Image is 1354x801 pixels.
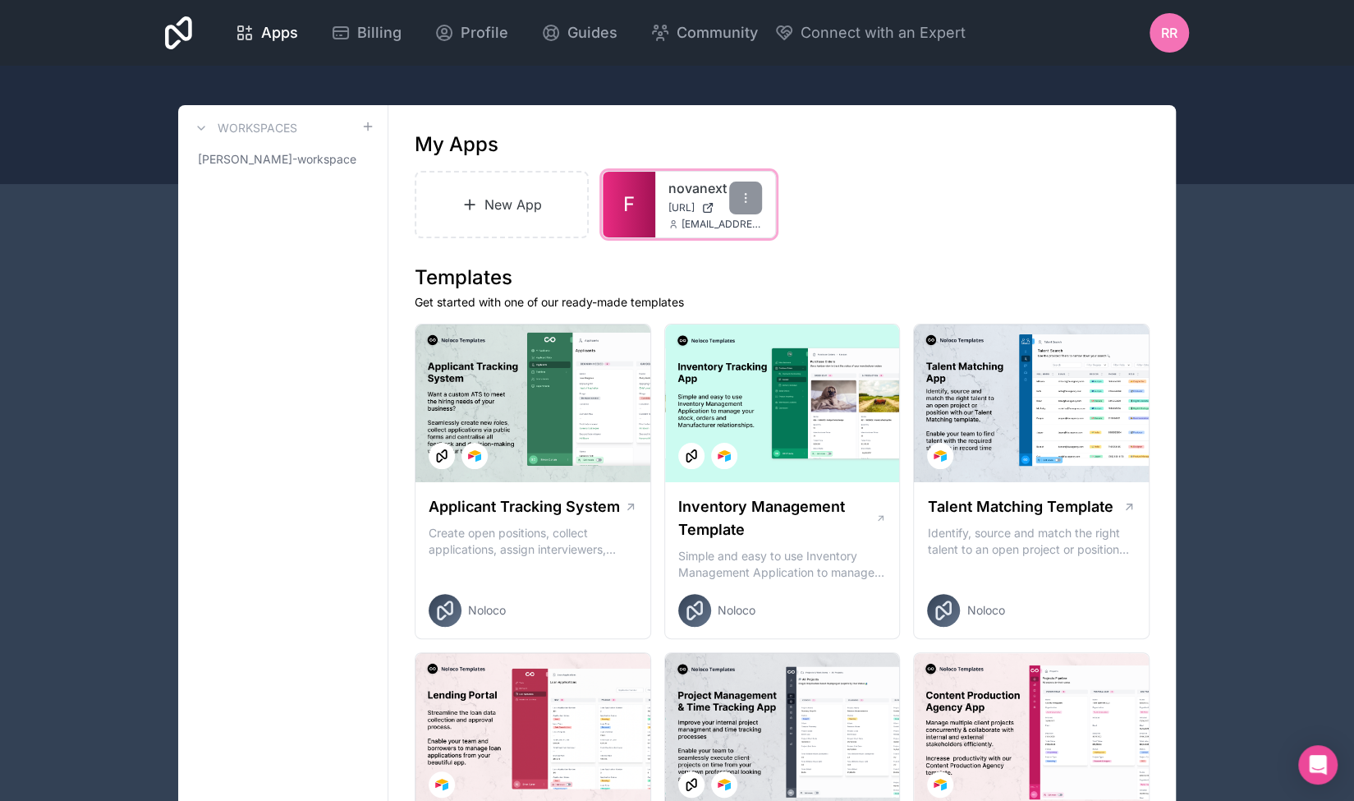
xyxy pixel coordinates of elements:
button: Connect with an Expert [774,21,966,44]
a: [URL] [668,201,762,214]
p: Create open positions, collect applications, assign interviewers, centralise candidate feedback a... [429,525,637,558]
img: Airtable Logo [468,449,481,463]
span: RR [1161,23,1177,43]
a: F [603,172,655,237]
a: Apps [222,15,311,51]
a: Workspaces [191,118,297,138]
img: Airtable Logo [718,449,731,463]
span: Noloco [468,602,506,619]
span: Community [677,21,758,44]
img: Airtable Logo [934,778,947,791]
h1: Inventory Management Template [678,495,875,541]
a: Guides [528,15,631,51]
span: Billing [357,21,402,44]
img: Airtable Logo [934,449,947,463]
a: Community [637,15,771,51]
span: Guides [567,21,617,44]
h1: Talent Matching Template [927,495,1113,518]
span: Noloco [718,602,755,619]
img: Airtable Logo [718,778,731,791]
span: Profile [461,21,508,44]
h1: My Apps [415,131,498,158]
span: Connect with an Expert [801,21,966,44]
h1: Applicant Tracking System [429,495,620,518]
span: Apps [261,21,298,44]
span: F [623,191,635,218]
span: [URL] [668,201,695,214]
p: Simple and easy to use Inventory Management Application to manage your stock, orders and Manufact... [678,548,887,581]
h3: Workspaces [218,120,297,136]
span: [PERSON_NAME]-workspace [198,151,356,168]
a: novanext [668,178,762,198]
img: Airtable Logo [435,778,448,791]
span: Noloco [966,602,1004,619]
h1: Templates [415,265,1150,291]
a: Billing [318,15,415,51]
p: Get started with one of our ready-made templates [415,294,1150,311]
div: Open Intercom Messenger [1298,745,1338,785]
a: Profile [421,15,521,51]
span: [EMAIL_ADDRESS][DOMAIN_NAME] [682,218,762,231]
a: [PERSON_NAME]-workspace [191,145,374,174]
p: Identify, source and match the right talent to an open project or position with our Talent Matchi... [927,525,1136,558]
a: New App [415,171,589,238]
